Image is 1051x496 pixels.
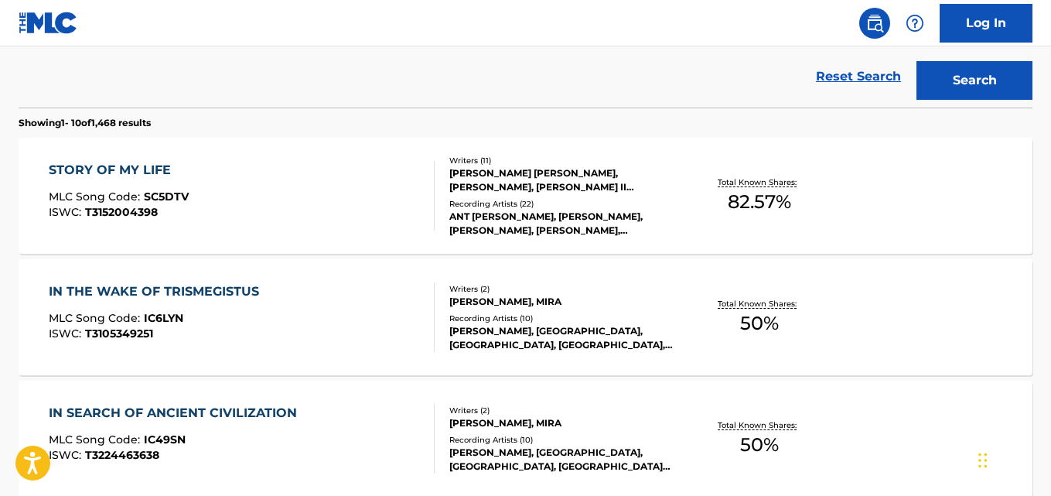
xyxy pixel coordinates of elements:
[49,282,267,301] div: IN THE WAKE OF TRISMEGISTUS
[718,419,800,431] p: Total Known Shares:
[859,8,890,39] a: Public Search
[449,434,675,446] div: Recording Artists ( 10 )
[449,155,675,166] div: Writers ( 11 )
[940,4,1032,43] a: Log In
[19,259,1032,375] a: IN THE WAKE OF TRISMEGISTUSMLC Song Code:IC6LYNISWC:T3105349251Writers (2)[PERSON_NAME], MIRAReco...
[449,283,675,295] div: Writers ( 2 )
[49,161,189,180] div: STORY OF MY LIFE
[85,327,153,340] span: T3105349251
[49,311,144,325] span: MLC Song Code :
[85,448,159,462] span: T3224463638
[449,324,675,352] div: [PERSON_NAME], [GEOGRAPHIC_DATA], [GEOGRAPHIC_DATA], [GEOGRAPHIC_DATA], [GEOGRAPHIC_DATA]
[49,433,144,446] span: MLC Song Code :
[49,448,85,462] span: ISWC :
[449,210,675,238] div: ANT [PERSON_NAME], [PERSON_NAME], [PERSON_NAME], [PERSON_NAME], [PERSON_NAME]
[144,433,186,446] span: IC49SN
[449,416,675,430] div: [PERSON_NAME], MIRA
[19,12,78,34] img: MLC Logo
[449,405,675,416] div: Writers ( 2 )
[449,166,675,194] div: [PERSON_NAME] [PERSON_NAME], [PERSON_NAME], [PERSON_NAME] II [PERSON_NAME] L [PERSON_NAME] [PERSO...
[449,295,675,309] div: [PERSON_NAME], MIRA
[144,311,183,325] span: IC6LYN
[899,8,930,39] div: Help
[728,188,791,216] span: 82.57 %
[19,138,1032,254] a: STORY OF MY LIFEMLC Song Code:SC5DTVISWC:T3152004398Writers (11)[PERSON_NAME] [PERSON_NAME], [PER...
[19,116,151,130] p: Showing 1 - 10 of 1,468 results
[978,437,988,484] div: Drag
[449,198,675,210] div: Recording Artists ( 22 )
[740,431,779,459] span: 50 %
[85,205,158,219] span: T3152004398
[49,190,144,204] span: MLC Song Code :
[906,14,924,32] img: help
[718,176,800,188] p: Total Known Shares:
[449,446,675,474] div: [PERSON_NAME], [GEOGRAPHIC_DATA], [GEOGRAPHIC_DATA], [GEOGRAPHIC_DATA][PERSON_NAME][GEOGRAPHIC_DA...
[718,298,800,310] p: Total Known Shares:
[144,190,189,204] span: SC5DTV
[49,404,305,422] div: IN SEARCH OF ANCIENT CIVILIZATION
[449,313,675,324] div: Recording Artists ( 10 )
[808,60,909,94] a: Reset Search
[865,14,884,32] img: search
[740,310,779,337] span: 50 %
[49,327,85,340] span: ISWC :
[49,205,85,219] span: ISWC :
[916,61,1032,100] button: Search
[974,422,1051,496] iframe: Chat Widget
